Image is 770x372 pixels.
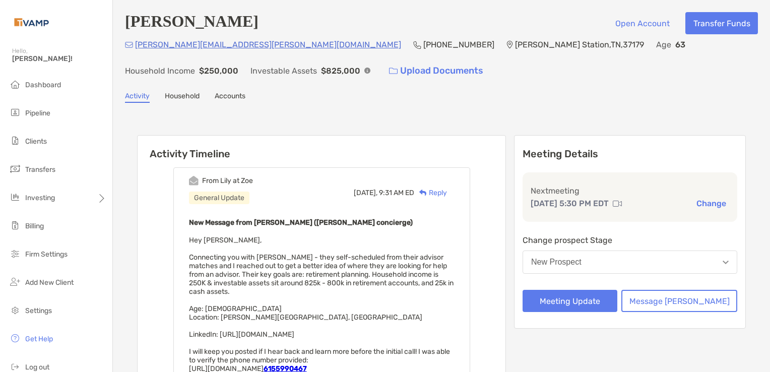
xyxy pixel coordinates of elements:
[125,65,195,77] p: Household Income
[685,12,758,34] button: Transfer Funds
[125,92,150,103] a: Activity
[25,250,68,259] span: Firm Settings
[202,176,253,185] div: From Lily at Zoe
[25,165,55,174] span: Transfers
[9,332,21,344] img: get-help icon
[531,184,729,197] p: Next meeting
[215,92,245,103] a: Accounts
[419,190,427,196] img: Reply icon
[723,261,729,264] img: Open dropdown arrow
[656,38,671,51] p: Age
[414,188,447,198] div: Reply
[9,78,21,90] img: dashboard icon
[12,4,51,40] img: Zoe Logo
[364,68,370,74] img: Info Icon
[9,219,21,231] img: billing icon
[607,12,677,34] button: Open Account
[25,278,74,287] span: Add New Client
[25,81,61,89] span: Dashboard
[25,109,50,117] span: Pipeline
[382,60,490,82] a: Upload Documents
[515,38,644,51] p: [PERSON_NAME] Station , TN , 37179
[523,148,737,160] p: Meeting Details
[189,192,249,204] div: General Update
[621,290,737,312] button: Message [PERSON_NAME]
[523,234,737,246] p: Change prospect Stage
[9,106,21,118] img: pipeline icon
[165,92,200,103] a: Household
[25,194,55,202] span: Investing
[25,137,47,146] span: Clients
[125,42,133,48] img: Email Icon
[413,41,421,49] img: Phone Icon
[531,197,609,210] p: [DATE] 5:30 PM EDT
[379,189,414,197] span: 9:31 AM ED
[9,191,21,203] img: investing icon
[138,136,505,160] h6: Activity Timeline
[9,135,21,147] img: clients icon
[135,38,401,51] p: [PERSON_NAME][EMAIL_ADDRESS][PERSON_NAME][DOMAIN_NAME]
[189,218,413,227] b: New Message from [PERSON_NAME] ([PERSON_NAME] concierge)
[354,189,377,197] span: [DATE],
[523,290,617,312] button: Meeting Update
[675,38,685,51] p: 63
[12,54,106,63] span: [PERSON_NAME]!
[9,276,21,288] img: add_new_client icon
[25,222,44,230] span: Billing
[189,176,199,185] img: Event icon
[423,38,494,51] p: [PHONE_NUMBER]
[25,335,53,343] span: Get Help
[250,65,317,77] p: Investable Assets
[531,258,582,267] div: New Prospect
[25,363,49,371] span: Log out
[506,41,513,49] img: Location Icon
[693,198,729,209] button: Change
[25,306,52,315] span: Settings
[9,304,21,316] img: settings icon
[389,68,398,75] img: button icon
[523,251,737,274] button: New Prospect
[613,200,622,208] img: communication type
[199,65,238,77] p: $250,000
[9,163,21,175] img: transfers icon
[9,247,21,260] img: firm-settings icon
[125,12,259,34] h4: [PERSON_NAME]
[321,65,360,77] p: $825,000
